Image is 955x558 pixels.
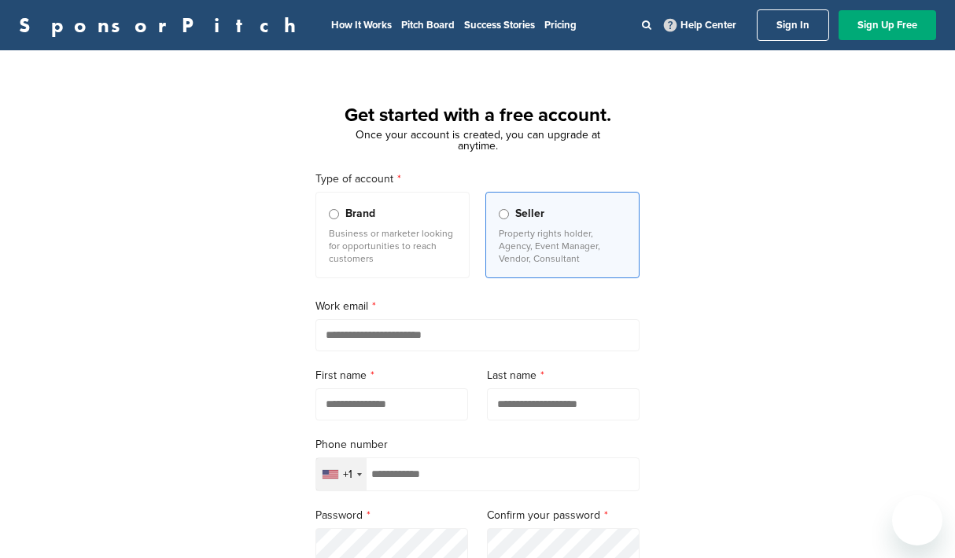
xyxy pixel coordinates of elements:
[661,16,739,35] a: Help Center
[329,227,456,265] p: Business or marketer looking for opportunities to reach customers
[499,209,509,219] input: Seller Property rights holder, Agency, Event Manager, Vendor, Consultant
[544,19,577,31] a: Pricing
[316,458,367,490] div: Selected country
[315,436,640,453] label: Phone number
[315,298,640,315] label: Work email
[331,19,392,31] a: How It Works
[487,367,640,384] label: Last name
[19,15,306,35] a: SponsorPitch
[345,205,375,222] span: Brand
[892,495,942,545] iframe: Button to launch messaging window
[499,227,626,265] p: Property rights holder, Agency, Event Manager, Vendor, Consultant
[401,19,455,31] a: Pitch Board
[315,507,468,524] label: Password
[329,209,339,219] input: Brand Business or marketer looking for opportunities to reach customers
[315,171,640,188] label: Type of account
[464,19,535,31] a: Success Stories
[297,101,658,130] h1: Get started with a free account.
[487,507,640,524] label: Confirm your password
[315,367,468,384] label: First name
[839,10,936,40] a: Sign Up Free
[515,205,544,222] span: Seller
[343,469,352,480] div: +1
[757,9,829,41] a: Sign In
[356,128,600,152] span: Once your account is created, you can upgrade at anytime.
